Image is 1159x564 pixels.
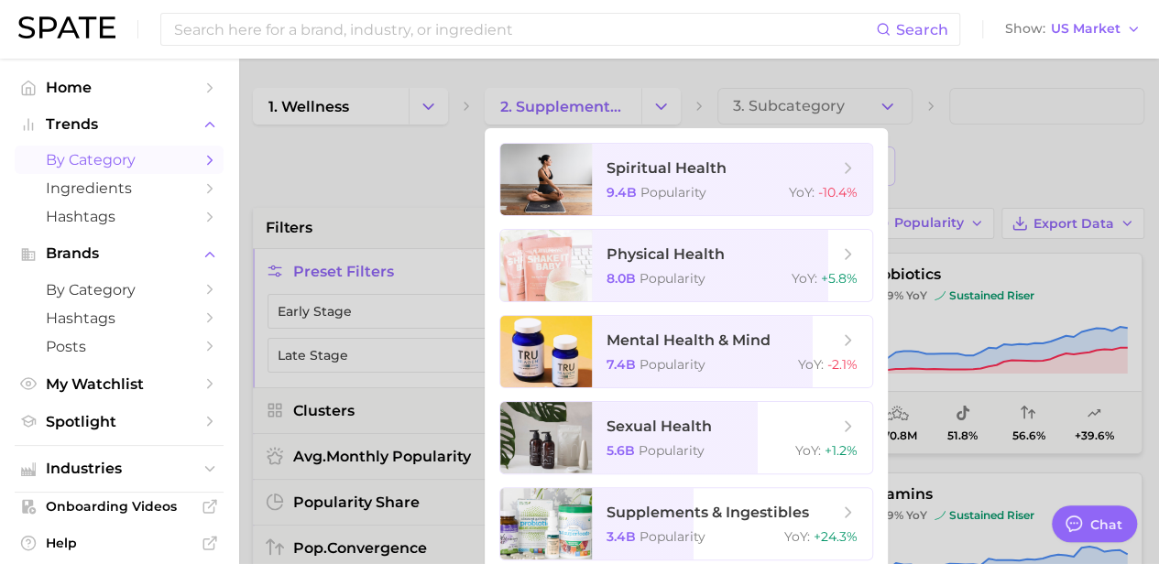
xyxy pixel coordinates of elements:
span: +24.3% [814,528,858,545]
span: Trends [46,116,192,133]
button: ShowUS Market [1000,17,1145,41]
span: Popularity [640,270,705,287]
span: 5.6b [607,442,635,459]
span: US Market [1051,24,1121,34]
span: by Category [46,151,192,168]
span: Help [46,535,192,551]
span: Popularity [639,442,705,459]
span: 7.4b [607,356,636,373]
span: YoY : [798,356,824,373]
span: 3.4b [607,528,636,545]
a: Spotlight [15,407,224,436]
span: Popularity [640,356,705,373]
a: Posts [15,332,224,361]
span: sexual health [607,418,712,435]
a: Ingredients [15,174,224,202]
span: Popularity [640,184,706,201]
span: physical health [607,245,725,263]
a: Hashtags [15,202,224,231]
span: Industries [46,461,192,477]
span: Posts [46,338,192,355]
span: My Watchlist [46,375,192,393]
span: Ingredients [46,179,192,197]
img: SPATE [18,16,115,38]
span: Hashtags [46,208,192,225]
span: YoY : [792,270,817,287]
span: Home [46,79,192,96]
span: Show [1005,24,1045,34]
a: Home [15,73,224,102]
a: by Category [15,276,224,304]
span: by Category [46,281,192,298]
span: Popularity [640,528,705,545]
span: 8.0b [607,270,636,287]
span: +1.2% [825,442,858,459]
span: mental health & mind [607,331,771,349]
button: Industries [15,455,224,483]
span: Spotlight [46,413,192,430]
span: 9.4b [607,184,637,201]
span: Onboarding Videos [46,498,192,515]
span: YoY : [795,442,821,459]
span: -10.4% [818,184,858,201]
button: Trends [15,111,224,138]
a: Hashtags [15,304,224,332]
span: Hashtags [46,309,192,327]
span: -2.1% [827,356,858,373]
span: YoY : [789,184,815,201]
a: Help [15,529,224,557]
span: Brands [46,245,192,262]
a: My Watchlist [15,370,224,398]
a: Onboarding Videos [15,493,224,520]
button: Brands [15,240,224,267]
span: spiritual health [607,159,727,177]
span: supplements & ingestibles [607,504,809,521]
span: Search [896,21,948,38]
input: Search here for a brand, industry, or ingredient [172,14,876,45]
span: +5.8% [821,270,858,287]
span: YoY : [784,528,810,545]
a: by Category [15,146,224,174]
